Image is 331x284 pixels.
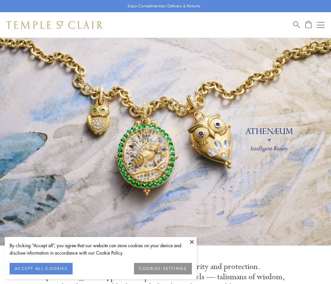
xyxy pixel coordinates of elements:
[10,242,192,256] div: By clicking “Accept all”, you agree that our website can store cookies on your device and disclos...
[293,21,300,29] a: Search
[317,21,325,29] button: Open navigation
[134,263,192,274] button: COOKIES SETTINGS
[305,21,311,29] a: Open Shopping Bag
[6,21,103,29] img: Temple St. Clair
[10,263,73,274] button: ACCEPT ALL COOKIES
[128,3,200,9] p: Enjoy Complimentary Delivery & Returns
